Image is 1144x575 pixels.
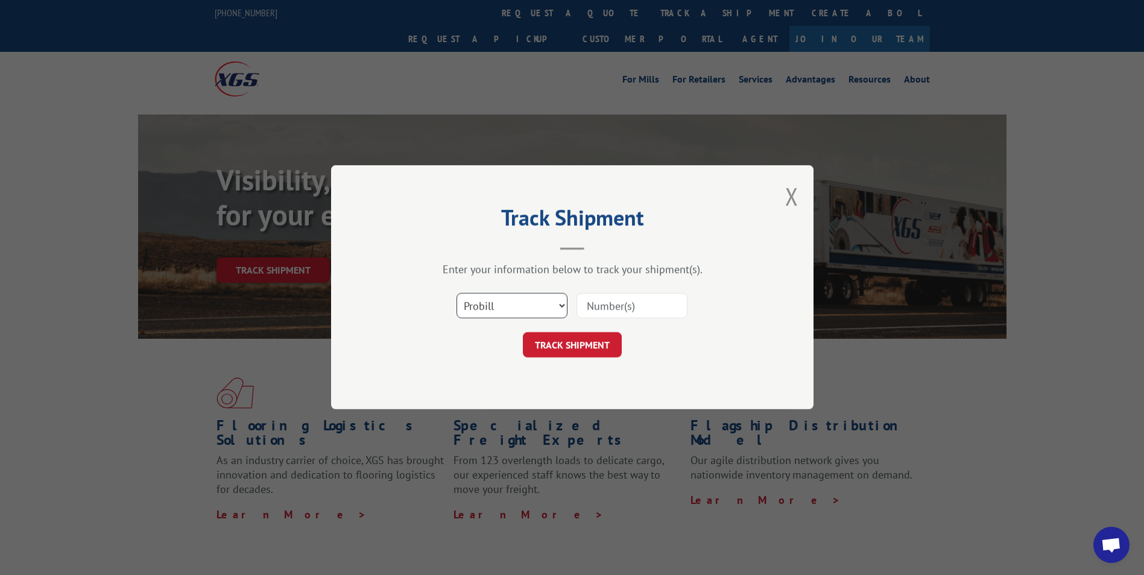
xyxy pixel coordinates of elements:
[391,209,753,232] h2: Track Shipment
[785,180,798,212] button: Close modal
[577,294,687,319] input: Number(s)
[391,263,753,277] div: Enter your information below to track your shipment(s).
[1093,527,1130,563] div: Open chat
[523,333,622,358] button: TRACK SHIPMENT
